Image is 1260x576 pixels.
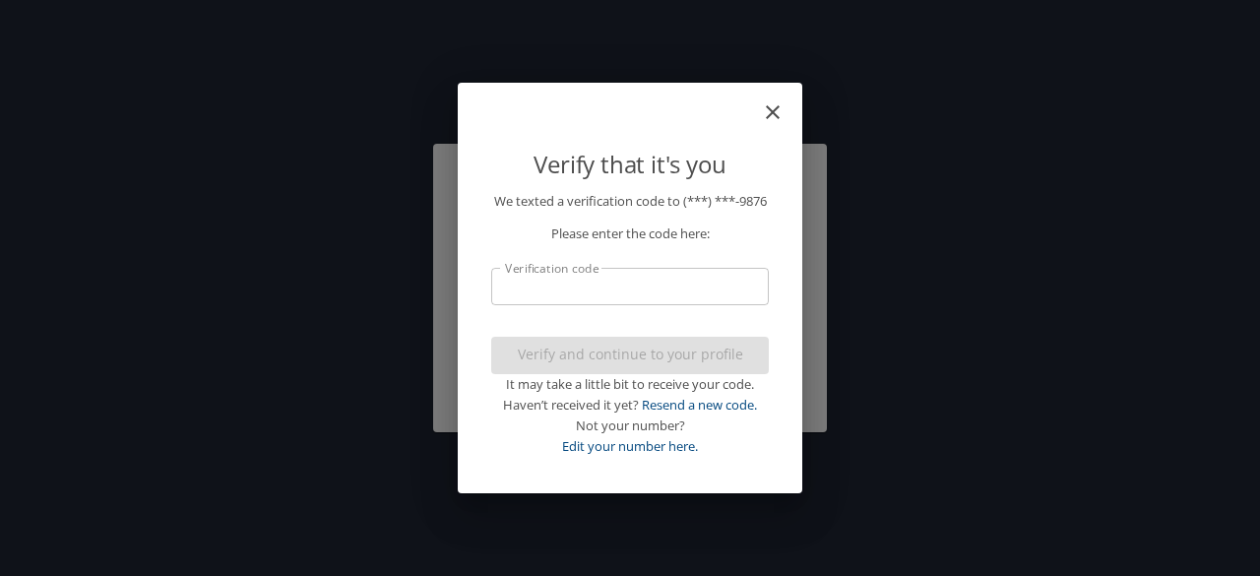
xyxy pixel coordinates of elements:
button: close [771,91,794,114]
a: Resend a new code. [642,396,757,414]
a: Edit your number here. [562,437,698,455]
p: Please enter the code here: [491,224,769,244]
p: Verify that it's you [491,146,769,183]
p: We texted a verification code to (***) ***- 9876 [491,191,769,212]
div: Not your number? [491,416,769,436]
div: It may take a little bit to receive your code. [491,374,769,395]
div: Haven’t received it yet? [491,395,769,416]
